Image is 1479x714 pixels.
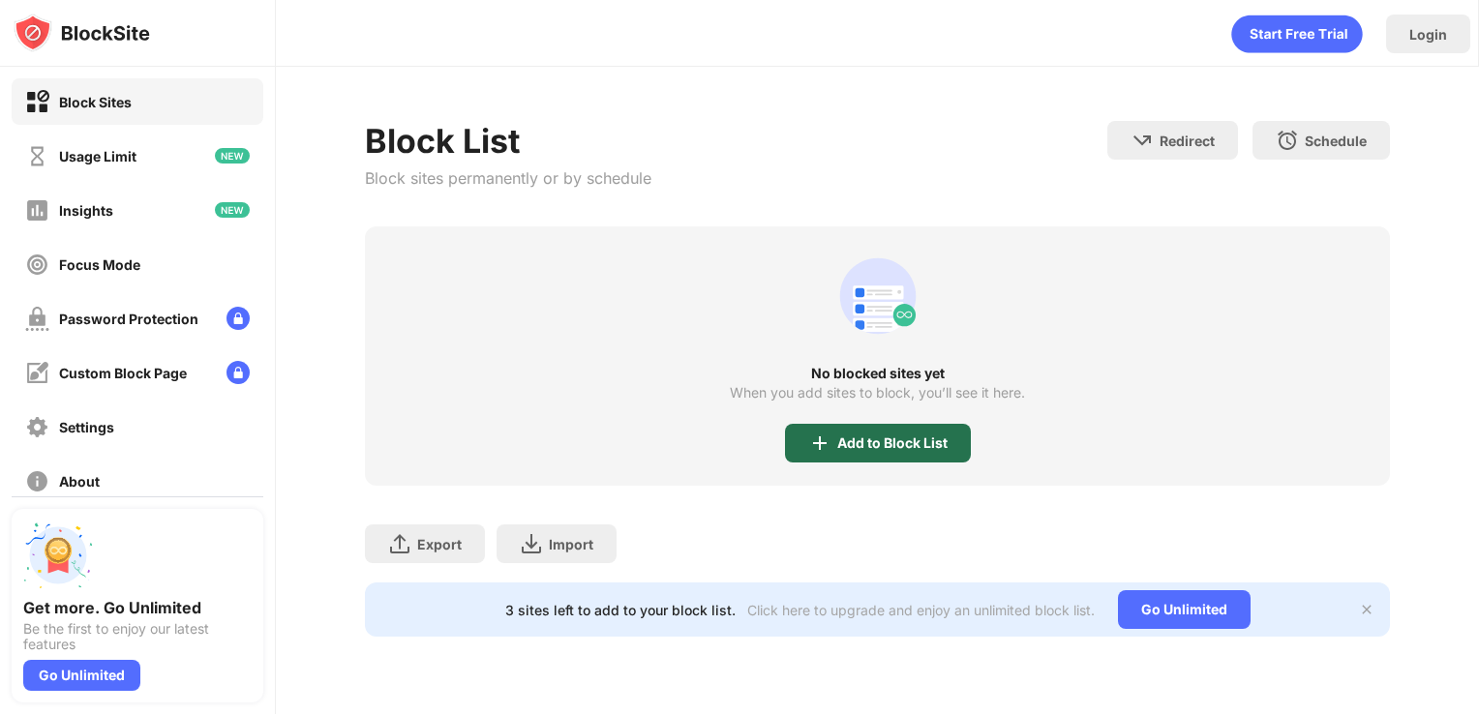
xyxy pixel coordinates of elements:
[831,250,924,342] div: animation
[1409,26,1447,43] div: Login
[837,435,948,451] div: Add to Block List
[365,121,651,161] div: Block List
[59,256,140,273] div: Focus Mode
[1118,590,1251,629] div: Go Unlimited
[1305,133,1367,149] div: Schedule
[1231,15,1363,53] div: animation
[25,198,49,223] img: insights-off.svg
[59,419,114,435] div: Settings
[25,253,49,277] img: focus-off.svg
[14,14,150,52] img: logo-blocksite.svg
[549,536,593,552] div: Import
[59,94,132,110] div: Block Sites
[215,148,250,164] img: new-icon.svg
[59,202,113,219] div: Insights
[25,415,49,439] img: settings-off.svg
[25,307,49,331] img: password-protection-off.svg
[59,148,136,164] div: Usage Limit
[25,144,49,168] img: time-usage-off.svg
[730,385,1025,401] div: When you add sites to block, you’ll see it here.
[59,365,187,381] div: Custom Block Page
[365,366,1391,381] div: No blocked sites yet
[365,168,651,188] div: Block sites permanently or by schedule
[226,307,250,330] img: lock-menu.svg
[59,473,100,490] div: About
[59,311,198,327] div: Password Protection
[747,602,1095,618] div: Click here to upgrade and enjoy an unlimited block list.
[23,521,93,590] img: push-unlimited.svg
[505,602,736,618] div: 3 sites left to add to your block list.
[25,361,49,385] img: customize-block-page-off.svg
[1160,133,1215,149] div: Redirect
[23,660,140,691] div: Go Unlimited
[25,469,49,493] img: about-off.svg
[25,90,49,114] img: block-on.svg
[226,361,250,384] img: lock-menu.svg
[215,202,250,218] img: new-icon.svg
[417,536,462,552] div: Export
[23,598,252,617] div: Get more. Go Unlimited
[23,621,252,652] div: Be the first to enjoy our latest features
[1359,602,1374,617] img: x-button.svg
